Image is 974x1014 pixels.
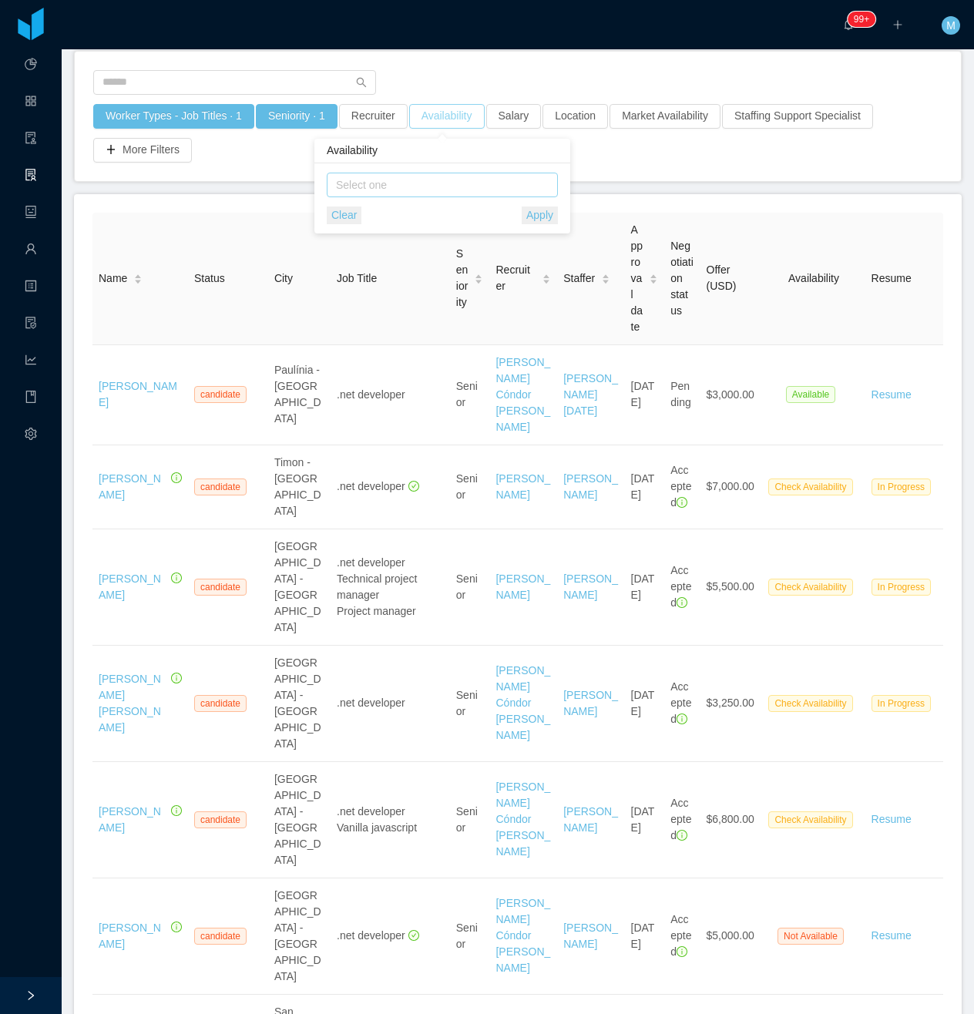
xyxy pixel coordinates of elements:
td: [DATE] [625,646,665,762]
a: icon: appstore [25,86,37,119]
i: icon: info-circle [171,673,182,683]
span: $6,800.00 [707,813,754,825]
span: City [274,272,293,284]
i: icon: book [25,384,37,415]
span: Not Available [778,928,844,945]
span: Recruiter [495,262,536,294]
td: [DATE] [625,529,665,646]
span: Check Availability [768,579,852,596]
span: In Progress [872,478,931,495]
span: Offer (USD) [707,264,737,292]
td: Senior [450,529,490,646]
button: Staffing Support Specialist [722,104,873,129]
td: Senior [450,445,490,529]
button: icon: plusMore Filters [93,138,192,163]
span: Accepted [670,680,691,725]
td: [GEOGRAPHIC_DATA] - [GEOGRAPHIC_DATA] [268,878,331,995]
td: [GEOGRAPHIC_DATA] - [GEOGRAPHIC_DATA] [268,646,331,762]
button: Recruiter [339,104,408,129]
span: Approval date [631,222,643,335]
span: Negotiation status [670,240,694,317]
span: Resume [872,272,912,284]
span: Name [99,270,127,287]
a: [PERSON_NAME] [99,922,161,950]
button: Market Availability [610,104,720,129]
a: icon: check-circle [405,480,419,492]
span: .net developer [337,805,405,818]
span: Project manager [337,605,416,617]
div: Sort [474,272,483,283]
a: icon: audit [25,123,37,156]
span: Technical project manager [337,572,417,601]
a: [PERSON_NAME] Cóndor [PERSON_NAME] [495,664,550,741]
span: .net developer [337,388,405,401]
td: [GEOGRAPHIC_DATA] - [GEOGRAPHIC_DATA] [268,529,331,646]
a: Resume [872,387,912,403]
a: icon: pie-chart [25,49,37,82]
td: [DATE] [625,345,665,445]
i: icon: caret-up [650,272,658,277]
i: icon: check-circle [408,930,419,941]
span: Seniority [456,246,469,311]
span: Job Title [337,272,377,284]
a: Resume [872,928,912,944]
td: Senior [450,646,490,762]
i: icon: caret-down [475,278,483,283]
span: Check Availability [768,811,852,828]
a: [PERSON_NAME] Cóndor [PERSON_NAME] [495,356,550,433]
td: Paulínia - [GEOGRAPHIC_DATA] [268,345,331,445]
td: Timon - [GEOGRAPHIC_DATA] [268,445,331,529]
a: icon: robot [25,197,37,230]
span: candidate [194,695,247,712]
a: [PERSON_NAME] [99,472,161,501]
td: [DATE] [625,878,665,995]
button: Salary [486,104,542,129]
span: Availability [788,272,839,284]
i: icon: caret-down [650,278,658,283]
button: Location [542,104,608,129]
span: Accepted [670,913,691,958]
span: candidate [194,386,247,403]
i: icon: info-circle [171,805,182,816]
button: Seniority · 1 [256,104,338,129]
button: Availability [409,104,485,129]
div: Availability [314,139,570,163]
span: $3,000.00 [707,388,754,401]
span: Accepted [670,464,691,509]
div: Sort [133,272,143,283]
td: [DATE] [625,762,665,878]
div: Sort [542,272,551,283]
i: icon: line-chart [25,347,37,378]
i: icon: info-circle [171,472,182,483]
a: icon: profile [25,271,37,304]
i: icon: caret-up [542,272,551,277]
div: Sort [601,272,610,283]
td: Senior [450,345,490,445]
span: Status [194,272,225,284]
span: In Progress [872,579,931,596]
span: Check Availability [768,478,852,495]
div: Sort [649,272,658,283]
i: icon: caret-down [542,278,551,283]
a: [PERSON_NAME] [563,472,618,501]
span: In Progress [872,695,931,712]
span: $5,000.00 [707,929,754,942]
span: .net developer [337,929,419,942]
i: icon: setting [25,421,37,452]
a: [PERSON_NAME][DATE] [563,372,618,417]
span: M [946,16,956,35]
span: candidate [194,928,247,945]
span: $5,500.00 [707,580,754,593]
i: icon: info-circle [677,830,687,841]
a: Resume [872,811,912,828]
a: [PERSON_NAME] [563,572,618,601]
i: icon: info-circle [677,497,687,508]
button: Clear [327,206,361,224]
span: candidate [194,579,247,596]
i: icon: info-circle [677,946,687,957]
i: icon: caret-down [602,278,610,283]
a: [PERSON_NAME] [495,572,550,601]
i: icon: file-protect [25,310,37,341]
sup: 2153 [848,12,875,27]
a: icon: check-circle [405,929,419,942]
